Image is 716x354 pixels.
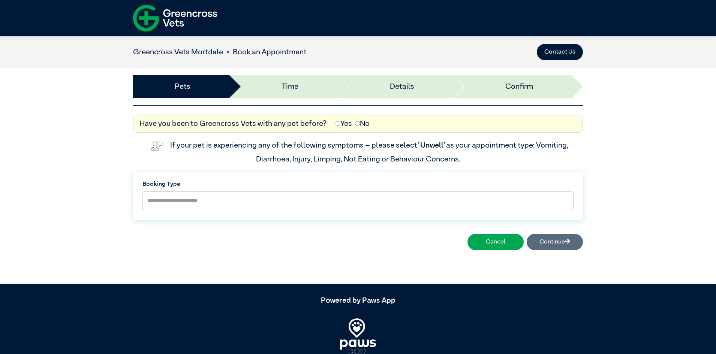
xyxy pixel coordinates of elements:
[537,44,583,60] button: Contact Us
[170,142,570,163] label: If your pet is experiencing any of the following symptoms – please select as your appointment typ...
[417,142,446,149] span: “Unwell”
[133,296,583,305] h5: Powered by Paws App
[139,118,327,129] label: Have you been to Greencross Vets with any pet before?
[142,180,574,189] label: Booking Type
[133,2,217,34] img: f-logo
[336,118,352,129] label: Yes
[175,81,190,92] a: Pets
[133,46,307,58] nav: breadcrumb
[223,46,307,58] li: Book an Appointment
[148,139,166,154] img: vet
[336,121,340,126] input: Yes
[133,48,223,56] a: Greencross Vets Mortdale
[467,234,524,250] button: Cancel
[355,121,360,126] input: No
[355,118,370,129] label: No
